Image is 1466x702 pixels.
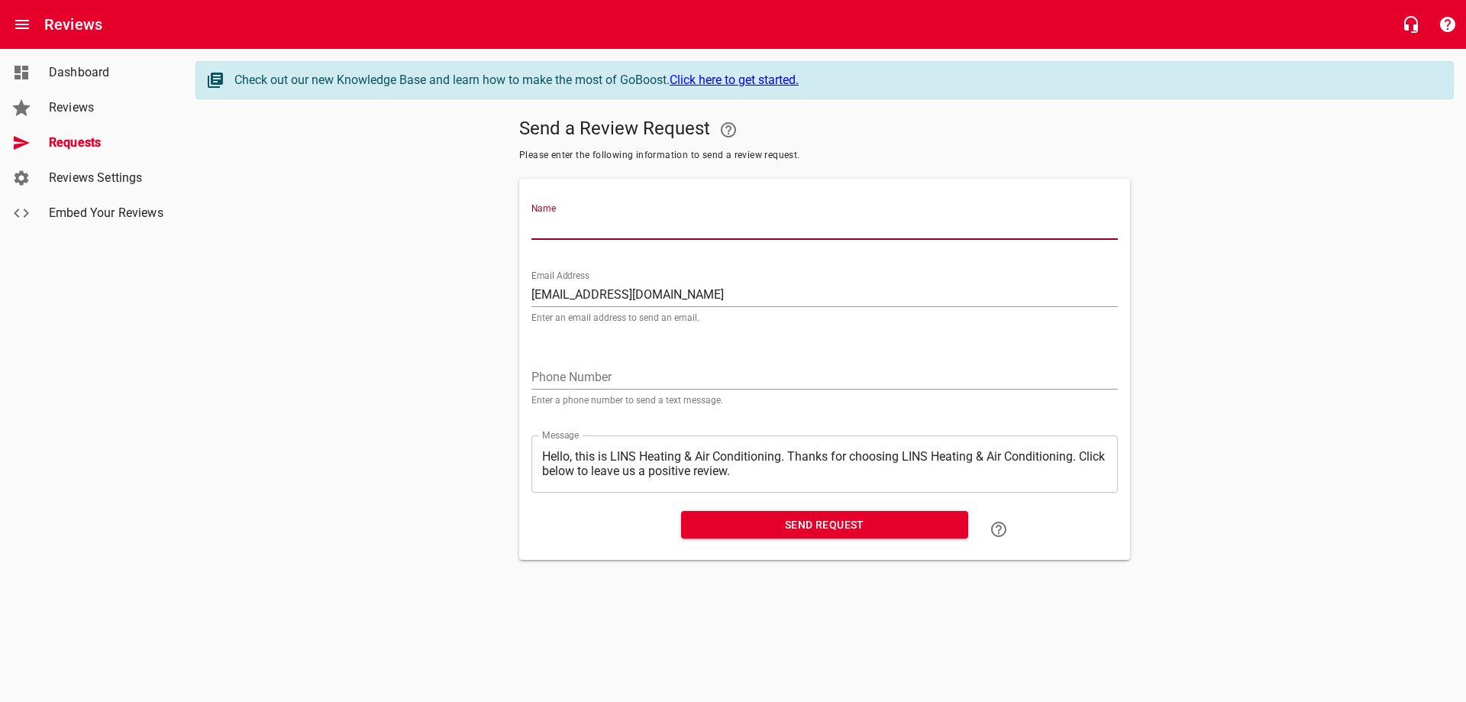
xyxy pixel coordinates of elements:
[49,134,165,152] span: Requests
[980,511,1017,548] a: Learn how to "Send a Review Request"
[519,148,1130,163] span: Please enter the following information to send a review request.
[519,112,1130,148] h5: Send a Review Request
[4,6,40,43] button: Open drawer
[531,396,1118,405] p: Enter a phone number to send a text message.
[542,449,1107,478] textarea: Hello, this is LINS Heating & Air Conditioning. Thanks for choosing LINS Heating & Air Conditioni...
[234,71,1438,89] div: Check out our new Knowledge Base and learn how to make the most of GoBoost.
[693,516,956,535] span: Send Request
[710,112,747,148] a: Your Google or Facebook account must be connected to "Send a Review Request"
[670,73,799,87] a: Click here to get started.
[1393,6,1429,43] button: Live Chat
[49,204,165,222] span: Embed Your Reviews
[531,271,589,280] label: Email Address
[49,169,165,187] span: Reviews Settings
[531,204,556,213] label: Name
[49,63,165,82] span: Dashboard
[531,313,1118,322] p: Enter an email address to send an email.
[1429,6,1466,43] button: Support Portal
[681,511,968,539] button: Send Request
[49,99,165,117] span: Reviews
[44,12,102,37] h6: Reviews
